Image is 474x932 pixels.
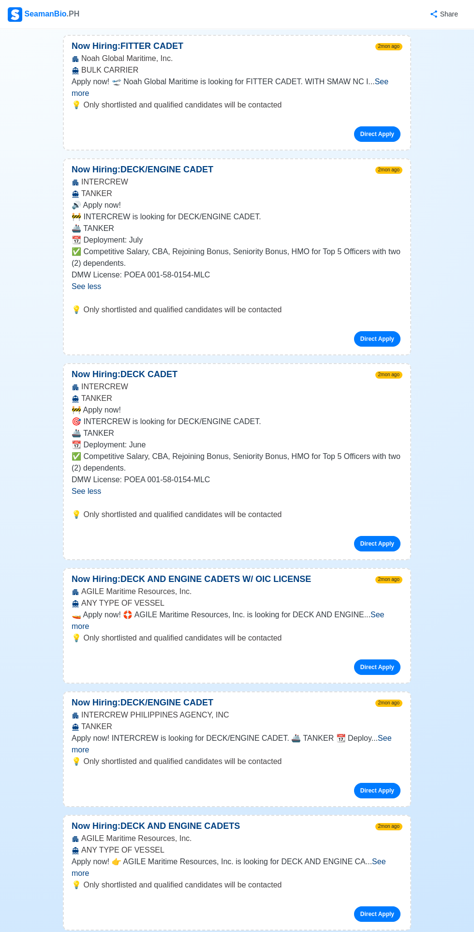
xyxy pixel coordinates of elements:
a: Direct Apply [354,536,400,551]
p: Now Hiring: DECK AND ENGINE CADETS [64,820,248,833]
p: Now Hiring: DECK/ENGINE CADET [64,696,221,709]
span: 2mon ago [375,43,402,50]
p: Now Hiring: DECK AND ENGINE CADETS W/ OIC LICENSE [64,573,319,586]
span: 2mon ago [375,371,402,379]
div: AGILE Maritime Resources, Inc. ANY TYPE OF VESSEL [64,833,410,856]
span: 🚤 Apply now! 🛟 AGILE Maritime Resources, Inc. is looking for DECK AND ENGINE [72,611,364,619]
p: 🚧 INTERCREW is looking for DECK/ENGINE CADET. [72,211,402,223]
a: Direct Apply [354,906,400,922]
p: ✅ Competitive Salary, CBA, Rejoining Bonus, Seniority Bonus, HMO for Top 5 Officers with two (2) ... [72,246,402,269]
img: Logo [8,7,22,22]
div: Noah Global Maritime, Inc. BULK CARRIER [64,53,410,76]
span: Apply now! 🛫 Noah Global Maritime is looking for FITTER CADET. WITH SMAW NC I [72,77,368,86]
p: DMW License: POEA 001-58-0154-MLC [72,474,402,486]
p: 📆 Deployment: June [72,439,402,451]
a: Direct Apply [354,126,400,142]
span: ... [72,857,386,877]
button: Share [420,5,466,24]
a: Direct Apply [354,331,400,347]
p: 💡 Only shortlisted and qualified candidates will be contacted [72,879,402,891]
span: See less [72,282,101,290]
p: DMW License: POEA 001-58-0154-MLC [72,269,402,281]
p: 💡 Only shortlisted and qualified candidates will be contacted [72,304,402,316]
p: 💡 Only shortlisted and qualified candidates will be contacted [72,632,402,644]
p: ✅ Competitive Salary, CBA, Rejoining Bonus, Seniority Bonus, HMO for Top 5 Officers with two (2) ... [72,451,402,474]
a: Direct Apply [354,783,400,798]
span: ... [72,734,392,754]
p: 🚢 TANKER [72,223,402,234]
p: 💡 Only shortlisted and qualified candidates will be contacted [72,509,402,520]
a: Direct Apply [354,659,400,675]
span: See more [72,857,386,877]
span: .PH [67,10,80,18]
p: 💡 Only shortlisted and qualified candidates will be contacted [72,99,402,111]
p: 🎯 INTERCREW is looking for DECK/ENGINE CADET. [72,416,402,428]
span: Apply now! 👉 AGILE Maritime Resources, Inc. is looking for DECK AND ENGINE CA [72,857,366,866]
p: Now Hiring: FITTER CADET [64,40,191,53]
span: See more [72,734,392,754]
span: 2mon ago [375,167,402,174]
span: 2mon ago [375,823,402,830]
p: 🚧 Apply now! [72,404,402,416]
div: INTERCREW TANKER [64,176,410,199]
span: 2mon ago [375,576,402,583]
div: INTERCREW TANKER [64,381,410,404]
p: 📆 Deployment: July [72,234,402,246]
span: 2mon ago [375,700,402,707]
div: SeamanBio [8,7,79,22]
p: 💡 Only shortlisted and qualified candidates will be contacted [72,756,402,767]
p: Now Hiring: DECK CADET [64,368,185,381]
p: 🚢 TANKER [72,428,402,439]
span: See less [72,487,101,495]
p: 🔊 Apply now! [72,199,402,211]
p: Now Hiring: DECK/ENGINE CADET [64,163,221,176]
span: Apply now! INTERCREW is looking for DECK/ENGINE CADET. 🚢 TANKER 📆 Deploy [72,734,371,742]
div: AGILE Maritime Resources, Inc. ANY TYPE OF VESSEL [64,586,410,609]
div: INTERCREW PHILIPPINES AGENCY, INC TANKER [64,709,410,733]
